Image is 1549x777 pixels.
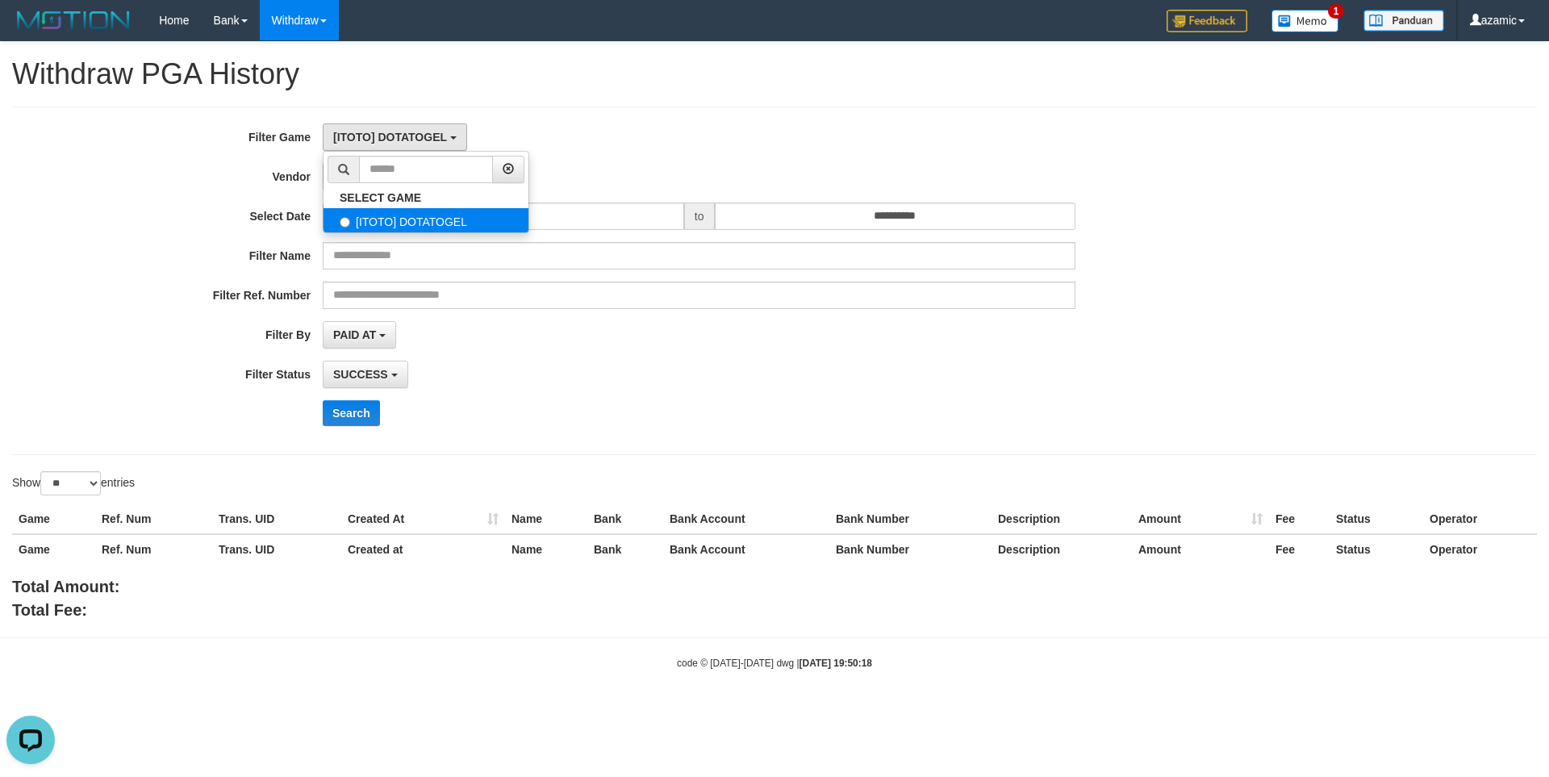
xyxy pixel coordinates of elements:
th: Name [505,534,587,564]
th: Status [1330,504,1423,534]
th: Bank Account [663,534,829,564]
label: Show entries [12,471,135,495]
input: [ITOTO] DOTATOGEL [340,217,350,228]
th: Bank Account [663,504,829,534]
th: Created at [341,534,505,564]
button: [ITOTO] DOTATOGEL [323,123,467,151]
th: Trans. UID [212,504,341,534]
th: Created At [341,504,505,534]
span: SUCCESS [333,368,388,381]
th: Amount [1132,504,1269,534]
strong: [DATE] 19:50:18 [800,658,872,669]
select: Showentries [40,471,101,495]
h1: Withdraw PGA History [12,58,1537,90]
th: Bank Number [829,534,992,564]
th: Game [12,504,95,534]
span: PAID AT [333,328,376,341]
th: Operator [1423,504,1537,534]
th: Amount [1132,534,1269,564]
th: Trans. UID [212,534,341,564]
th: Status [1330,534,1423,564]
button: Search [323,400,380,426]
button: PAID AT [323,321,396,349]
img: MOTION_logo.png [12,8,135,32]
img: panduan.png [1363,10,1444,31]
th: Fee [1269,504,1330,534]
th: Ref. Num [95,504,212,534]
label: [ITOTO] DOTATOGEL [324,208,528,232]
button: SUCCESS [323,361,408,388]
th: Fee [1269,534,1330,564]
span: 1 [1328,4,1345,19]
b: Total Amount: [12,578,119,595]
span: [ITOTO] DOTATOGEL [333,131,447,144]
a: SELECT GAME [324,187,528,208]
img: Feedback.jpg [1167,10,1247,32]
button: Open LiveChat chat widget [6,6,55,55]
th: Description [992,504,1132,534]
th: Bank [587,534,663,564]
small: code © [DATE]-[DATE] dwg | [677,658,872,669]
th: Operator [1423,534,1537,564]
img: Button%20Memo.svg [1271,10,1339,32]
th: Ref. Num [95,534,212,564]
th: Description [992,534,1132,564]
th: Name [505,504,587,534]
b: Total Fee: [12,601,87,619]
b: SELECT GAME [340,191,421,204]
th: Bank Number [829,504,992,534]
th: Game [12,534,95,564]
span: to [684,203,715,230]
th: Bank [587,504,663,534]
